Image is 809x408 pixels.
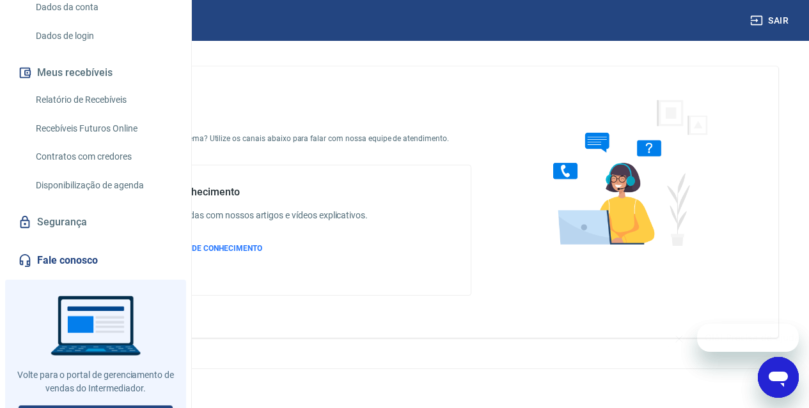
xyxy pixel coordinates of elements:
[748,9,794,33] button: Sair
[136,244,262,253] span: ACESSAR BASE DE CONHECIMENTO
[31,87,176,113] a: Relatório de Recebíveis
[15,246,176,275] a: Fale conosco
[136,209,368,222] h6: Tire suas dúvidas com nossos artigos e vídeos explicativos.
[697,324,799,352] iframe: Mensagem da empresa
[758,357,799,398] iframe: Botão para abrir a janela de mensagens
[8,9,107,19] span: Olá! Precisa de ajuda?
[15,208,176,236] a: Segurança
[72,107,471,123] h4: Fale conosco
[31,172,176,199] a: Disponibilização de agenda
[136,186,368,199] h5: Base de conhecimento
[31,116,176,142] a: Recebíveis Futuros Online
[31,379,778,393] p: 2025 ©
[136,243,368,254] a: ACESSAR BASE DE CONHECIMENTO
[72,133,471,144] p: Está com alguma dúvida ou problema? Utilize os canais abaixo para falar com nossa equipe de atend...
[31,144,176,170] a: Contratos com credores
[528,87,722,257] img: Fale conosco
[15,59,176,87] button: Meus recebíveis
[31,23,176,49] a: Dados de login
[666,326,692,352] iframe: Fechar mensagem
